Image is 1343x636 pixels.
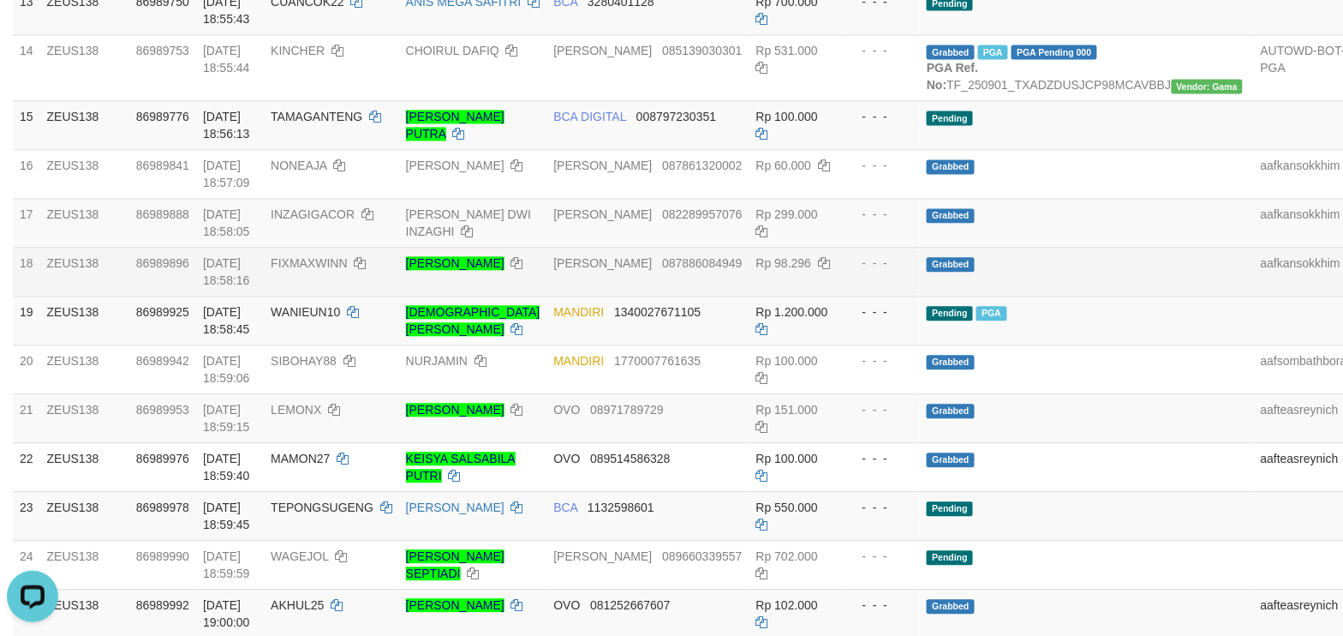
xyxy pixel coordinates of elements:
[406,403,504,417] a: [PERSON_NAME]
[553,598,580,612] span: OVO
[976,306,1006,321] span: Marked by aaftanly
[40,442,129,491] td: ZEUS138
[203,110,250,141] span: [DATE] 18:56:13
[927,159,975,174] span: Grabbed
[40,296,129,345] td: ZEUS138
[271,207,355,221] span: INZAGIGACOR
[927,306,973,321] span: Pending
[203,305,250,336] span: [DATE] 18:58:45
[406,501,504,514] a: [PERSON_NAME]
[13,345,40,393] td: 20
[136,110,189,123] span: 86989776
[13,442,40,491] td: 22
[849,206,914,223] div: - - -
[756,256,812,270] span: Rp 98.296
[203,44,250,75] span: [DATE] 18:55:44
[136,207,189,221] span: 86989888
[756,598,818,612] span: Rp 102.000
[849,450,914,467] div: - - -
[13,34,40,100] td: 14
[271,403,321,417] span: LEMONX
[203,159,250,189] span: [DATE] 18:57:09
[136,256,189,270] span: 86989896
[203,403,250,434] span: [DATE] 18:59:15
[553,256,652,270] span: [PERSON_NAME]
[849,548,914,565] div: - - -
[553,44,652,57] span: [PERSON_NAME]
[553,452,580,465] span: OVO
[662,549,742,563] span: Copy 089660339557 to clipboard
[553,354,604,368] span: MANDIRI
[13,393,40,442] td: 21
[203,452,250,483] span: [DATE] 18:59:40
[553,207,652,221] span: [PERSON_NAME]
[553,549,652,563] span: [PERSON_NAME]
[756,501,818,514] span: Rp 550.000
[927,111,973,125] span: Pending
[136,598,189,612] span: 86989992
[406,110,504,141] a: [PERSON_NAME] PUTRA
[7,7,58,58] button: Open LiveChat chat widget
[849,42,914,59] div: - - -
[849,303,914,321] div: - - -
[553,305,604,319] span: MANDIRI
[136,44,189,57] span: 86989753
[40,100,129,149] td: ZEUS138
[849,597,914,614] div: - - -
[662,44,742,57] span: Copy 085139030301 to clipboard
[662,159,742,172] span: Copy 087861320002 to clipboard
[136,305,189,319] span: 86989925
[756,354,818,368] span: Rp 100.000
[756,403,818,417] span: Rp 151.000
[13,296,40,345] td: 19
[849,108,914,125] div: - - -
[203,354,250,385] span: [DATE] 18:59:06
[927,599,975,614] span: Grabbed
[662,256,742,270] span: Copy 087886084949 to clipboard
[553,403,580,417] span: OVO
[136,501,189,514] span: 86989978
[927,257,975,272] span: Grabbed
[927,45,975,59] span: Grabbed
[636,110,716,123] span: Copy 008797230351 to clipboard
[553,159,652,172] span: [PERSON_NAME]
[40,149,129,198] td: ZEUS138
[553,110,626,123] span: BCA DIGITAL
[590,598,670,612] span: Copy 081252667607 to clipboard
[13,100,40,149] td: 15
[406,354,468,368] a: NURJAMIN
[406,159,504,172] a: [PERSON_NAME]
[756,110,818,123] span: Rp 100.000
[406,549,504,580] a: [PERSON_NAME] SEPTIADI
[13,149,40,198] td: 16
[203,598,250,629] span: [DATE] 19:00:00
[271,598,324,612] span: AKHUL25
[40,540,129,589] td: ZEUS138
[927,550,973,565] span: Pending
[1012,45,1097,59] span: PGA Pending
[271,44,325,57] span: KINCHER
[406,305,540,336] a: [DEMOGRAPHIC_DATA][PERSON_NAME]
[849,157,914,174] div: - - -
[920,34,1254,100] td: TF_250901_TXADZDUSJCP98MCAVBBJ
[136,354,189,368] span: 86989942
[849,255,914,272] div: - - -
[203,256,250,287] span: [DATE] 18:58:16
[271,354,337,368] span: SIBOHAY88
[40,198,129,247] td: ZEUS138
[136,549,189,563] span: 86989990
[927,501,973,516] span: Pending
[271,110,362,123] span: TAMAGANTENG
[271,549,328,563] span: WAGEJOL
[756,207,818,221] span: Rp 299.000
[40,247,129,296] td: ZEUS138
[40,393,129,442] td: ZEUS138
[978,45,1008,59] span: Marked by aafRornrotha
[1172,79,1244,93] span: Vendor URL: https://trx31.1velocity.biz
[13,247,40,296] td: 18
[756,159,812,172] span: Rp 60.000
[927,355,975,369] span: Grabbed
[614,305,701,319] span: Copy 1340027671105 to clipboard
[406,452,516,483] a: KEISYA SALSABILA PUTRI
[614,354,701,368] span: Copy 1770007761635 to clipboard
